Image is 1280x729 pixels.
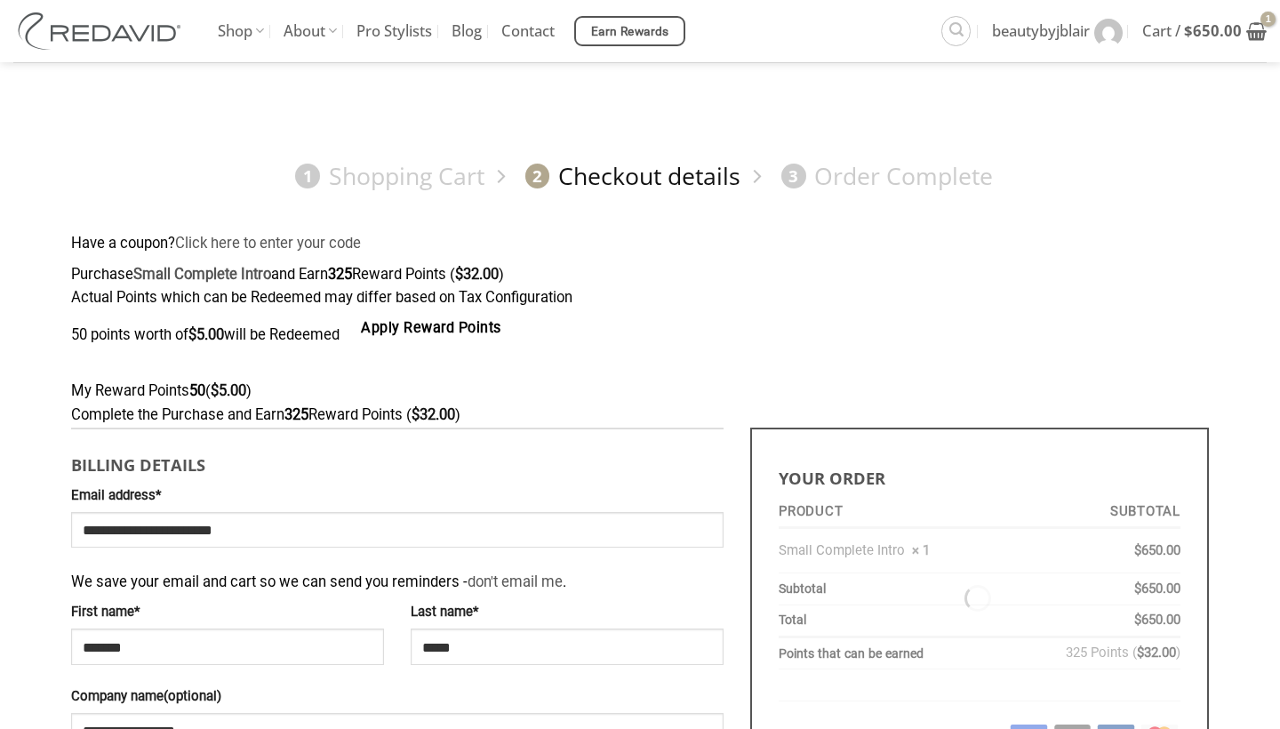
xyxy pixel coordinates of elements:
a: 2Checkout details [516,161,740,192]
a: 1Shopping Cart [287,161,484,192]
a: Enter your coupon code [175,235,361,252]
label: Email address [71,485,724,507]
h3: Your order [779,456,1180,491]
label: First name [71,602,384,623]
span: Cart / [1142,9,1242,53]
span: $ [455,266,463,283]
a: don't email me [468,573,563,590]
label: Last name [411,602,724,623]
span: 5.00 [211,382,246,399]
span: Earn Rewards [591,22,669,42]
bdi: 650.00 [1184,20,1242,41]
label: Company name [71,686,724,708]
div: Have a coupon? [71,232,1209,256]
span: beautybyjblair [992,9,1090,53]
span: 32.00 [455,266,499,283]
span: 32.00 [412,406,455,423]
span: We save your email and cart so we can send you reminders - . [71,562,566,595]
strong: 325 [284,406,308,423]
div: My Reward Points ( ) [71,380,1209,404]
span: $ [1184,20,1193,41]
strong: 325 [328,266,352,283]
span: 1 [295,164,320,188]
img: REDAVID Salon Products | United States [13,12,191,50]
bdi: 5.00 [188,326,224,343]
a: Search [941,16,971,45]
div: Actual Points which can be Redeemed may differ based on Tax Configuration [71,286,1209,310]
span: $ [412,406,420,423]
h3: Billing details [71,443,724,477]
nav: Checkout steps [71,148,1209,205]
span: (optional) [164,688,221,704]
span: $ [211,382,219,399]
a: Earn Rewards [574,16,685,46]
div: 50 points worth of will be Redeemed [71,310,1209,361]
strong: 50 [189,382,205,399]
div: Purchase and Earn Reward Points ( ) [71,263,1209,287]
a: Small Complete Intro [133,266,271,283]
span: 2 [525,164,550,188]
button: Apply Reward Points [343,310,519,347]
span: $ [188,326,196,343]
div: Complete the Purchase and Earn Reward Points ( ) [71,404,1209,428]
